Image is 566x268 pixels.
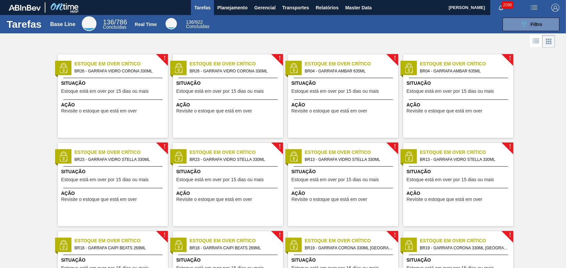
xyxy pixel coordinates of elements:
[164,144,166,149] span: !
[345,4,371,12] span: Master Data
[176,101,281,108] span: Ação
[61,168,166,175] span: Situação
[531,22,542,27] span: Filtro
[279,56,281,61] span: !
[190,60,283,67] span: Estoque em Over Crítico
[420,244,508,252] span: BR19 - GARRAFA CORONA 330ML PARAGUAI
[279,233,281,238] span: !
[291,197,367,202] span: Revisite o estoque que está em over
[176,257,281,264] span: Situação
[530,35,542,48] div: Visão em Lista
[291,80,396,87] span: Situação
[194,4,211,12] span: Tarefas
[176,177,264,182] span: Estoque está em over por 15 dias ou mais
[7,20,42,28] h1: Tarefas
[289,63,299,73] img: status
[174,152,184,162] img: status
[420,156,508,163] span: BR13 - GARRAFA VIDRO STELLA 330ML
[190,67,278,75] span: BR26 - GARRAFA VIDRO CORONA 330ML
[176,190,281,197] span: Ação
[406,177,494,182] span: Estoque está em over por 15 dias ou mais
[509,56,511,61] span: !
[176,168,281,175] span: Situação
[103,18,127,26] span: / 786
[406,80,512,87] span: Situação
[305,156,393,163] span: BR13 - GARRAFA VIDRO STELLA 330ML
[164,56,166,61] span: !
[305,244,393,252] span: BR19 - GARRAFA CORONA 330ML PARAGUAI
[291,177,379,182] span: Estoque está em over por 15 dias ou mais
[291,89,379,94] span: Estoque está em over por 15 dias ou mais
[61,89,149,94] span: Estoque está em over por 15 dias ou mais
[530,4,538,12] img: userActions
[176,80,281,87] span: Situação
[186,20,209,29] div: Real Time
[305,237,398,244] span: Estoque em Over Crítico
[186,24,209,29] span: Concluídas
[103,18,114,26] span: 136
[58,152,68,162] img: status
[503,18,559,31] button: Filtro
[316,4,338,12] span: Relatórios
[135,22,157,27] div: Real Time
[190,149,283,156] span: Estoque em Over Crítico
[61,101,166,108] span: Ação
[291,190,396,197] span: Ação
[404,63,414,73] img: status
[394,233,396,238] span: !
[176,108,252,113] span: Revisite o estoque que está em over
[82,16,96,31] div: Base Line
[174,63,184,73] img: status
[406,89,494,94] span: Estoque está em over por 15 dias ou mais
[190,237,283,244] span: Estoque em Over Crítico
[164,233,166,238] span: !
[542,35,555,48] div: Visão em Cards
[103,24,126,30] span: Concluídas
[190,156,278,163] span: BR23 - GARRAFA VIDRO STELLA 330ML
[217,4,248,12] span: Planejamento
[74,156,163,163] span: BR23 - GARRAFA VIDRO STELLA 330ML
[509,233,511,238] span: !
[186,19,194,25] span: 136
[9,5,41,11] img: TNhmsLtSVTkK8tSr43FrP2fwEKptu5GPRR3wAAAABJRU5ErkJggg==
[74,244,163,252] span: BR18 - GARRAFA CAIPI BEATS 269ML
[406,190,512,197] span: Ação
[305,149,398,156] span: Estoque em Over Crítico
[61,108,137,113] span: Revisite o estoque que está em over
[186,19,203,25] span: / 922
[61,177,149,182] span: Estoque está em over por 15 dias ou mais
[406,257,512,264] span: Situação
[58,63,68,73] img: status
[74,67,163,75] span: BR26 - GARRAFA VIDRO CORONA 330ML
[420,149,513,156] span: Estoque em Over Crítico
[420,237,513,244] span: Estoque em Over Crítico
[394,144,396,149] span: !
[289,152,299,162] img: status
[291,257,396,264] span: Situação
[50,21,75,27] div: Base Line
[103,19,127,29] div: Base Line
[394,56,396,61] span: !
[74,60,168,67] span: Estoque em Over Crítico
[291,108,367,113] span: Revisite o estoque que está em over
[490,3,512,12] button: Notificações
[420,67,508,75] span: BR04 - GARRAFA AMBAR 635ML
[176,89,264,94] span: Estoque está em over por 15 dias ou mais
[279,144,281,149] span: !
[61,190,166,197] span: Ação
[406,101,512,108] span: Ação
[291,101,396,108] span: Ação
[305,67,393,75] span: BR04 - GARRAFA AMBAR 635ML
[420,60,513,67] span: Estoque em Over Crítico
[74,149,168,156] span: Estoque em Over Crítico
[74,237,168,244] span: Estoque em Over Crítico
[406,168,512,175] span: Situação
[61,257,166,264] span: Situação
[174,240,184,250] img: status
[61,80,166,87] span: Situação
[305,60,398,67] span: Estoque em Over Crítico
[176,197,252,202] span: Revisite o estoque que está em over
[404,240,414,250] img: status
[509,144,511,149] span: !
[190,244,278,252] span: BR18 - GARRAFA CAIPI BEATS 269ML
